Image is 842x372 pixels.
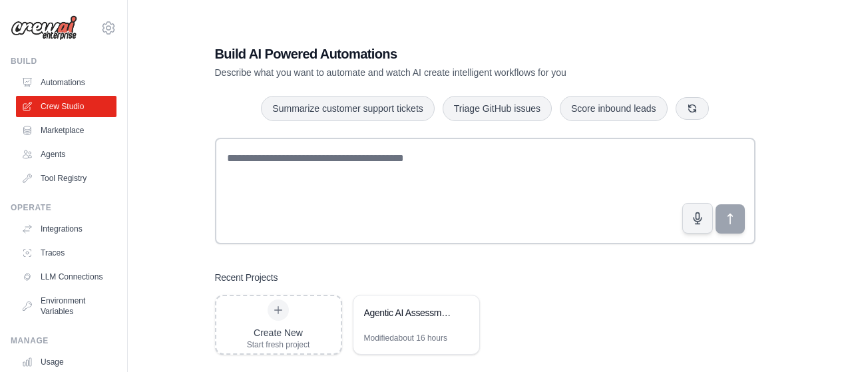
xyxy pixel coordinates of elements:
a: LLM Connections [16,266,116,287]
a: Environment Variables [16,290,116,322]
a: Marketplace [16,120,116,141]
div: Build [11,56,116,67]
button: Triage GitHub issues [443,96,552,121]
div: Operate [11,202,116,213]
a: Integrations [16,218,116,240]
div: Agentic AI Assessment Item Generation Workflow [364,306,455,319]
a: Agents [16,144,116,165]
h3: Recent Projects [215,271,278,284]
p: Describe what you want to automate and watch AI create intelligent workflows for you [215,66,662,79]
div: Manage [11,335,116,346]
button: Get new suggestions [676,97,709,120]
h1: Build AI Powered Automations [215,45,662,63]
button: Click to speak your automation idea [682,203,713,234]
button: Score inbound leads [560,96,668,121]
div: Modified about 16 hours [364,333,447,343]
a: Traces [16,242,116,264]
img: Logo [11,15,77,41]
a: Automations [16,72,116,93]
div: Create New [247,326,310,339]
a: Crew Studio [16,96,116,117]
div: Start fresh project [247,339,310,350]
button: Summarize customer support tickets [261,96,434,121]
a: Tool Registry [16,168,116,189]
